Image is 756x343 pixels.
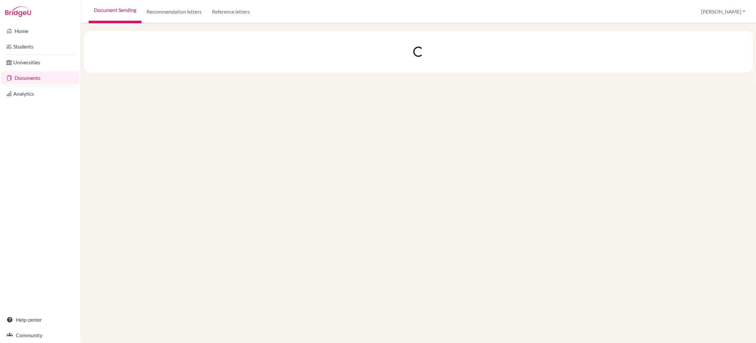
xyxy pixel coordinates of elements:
[5,6,31,17] img: Bridge-U
[1,71,79,84] a: Documents
[1,87,79,100] a: Analytics
[1,56,79,69] a: Universities
[1,40,79,53] a: Students
[1,329,79,342] a: Community
[698,5,748,18] button: [PERSON_NAME]
[1,25,79,38] a: Home
[1,313,79,326] a: Help center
